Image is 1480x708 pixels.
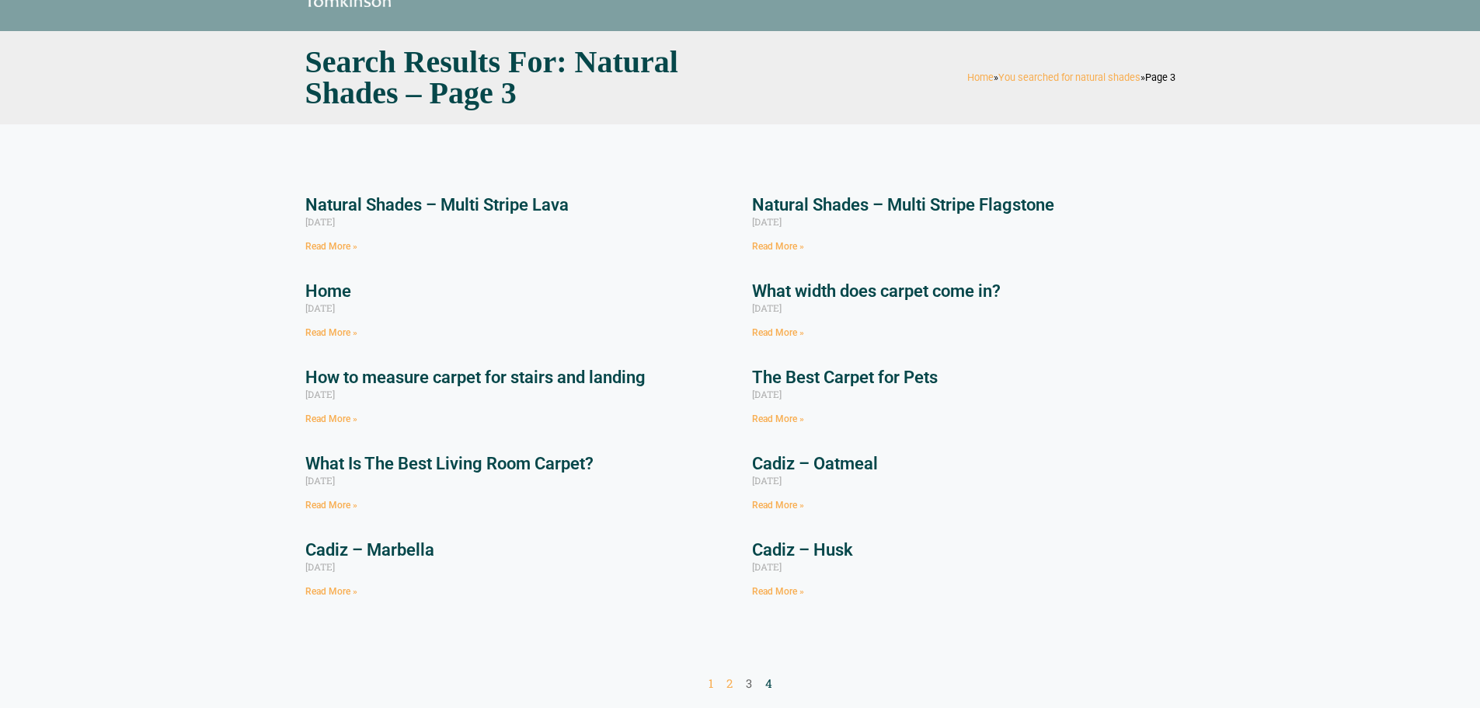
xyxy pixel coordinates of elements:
a: How to measure carpet for stairs and landing [305,368,646,387]
a: Natural Shades – Multi Stripe Lava [305,195,569,214]
a: 2 [726,675,733,691]
span: 3 [746,675,752,691]
a: Read more about What Is The Best Living Room Carpet? [305,500,357,511]
a: 4 [765,675,772,691]
span: [DATE] [752,388,782,400]
a: Cadiz – Husk [752,540,853,560]
a: Read more about Cadiz – Husk [752,586,804,597]
a: Read more about Home [305,327,357,338]
a: Read more about Cadiz – Marbella [305,586,357,597]
a: Read more about How to measure carpet for stairs and landing [305,413,357,424]
a: What Is The Best Living Room Carpet? [305,454,594,473]
span: [DATE] [305,302,335,314]
span: [DATE] [752,302,782,314]
a: Read more about What width does carpet come in? [752,327,804,338]
span: [DATE] [752,560,782,573]
a: Cadiz – Oatmeal [752,454,878,473]
span: [DATE] [305,474,335,487]
a: The Best Carpet for Pets [752,368,938,387]
span: Page 3 [1145,71,1175,83]
a: You searched for natural shades [998,71,1140,83]
a: Home [305,281,351,301]
h1: Search Results for: natural shades – Page 3 [305,47,733,109]
a: Natural Shades – Multi Stripe Flagstone [752,195,1054,214]
a: Read more about Cadiz – Oatmeal [752,500,804,511]
a: Home [967,71,994,83]
a: Read more about The Best Carpet for Pets [752,413,804,424]
a: Read more about Natural Shades – Multi Stripe Flagstone [752,241,804,252]
span: [DATE] [305,560,335,573]
a: 1 [709,675,713,691]
span: » » [967,71,1175,83]
nav: Pagination [305,676,1175,692]
span: [DATE] [752,474,782,487]
a: Read more about Natural Shades – Multi Stripe Lava [305,241,357,252]
span: [DATE] [305,388,335,400]
a: Cadiz – Marbella [305,540,434,560]
span: [DATE] [752,215,782,228]
a: What width does carpet come in? [752,281,1001,301]
span: [DATE] [305,215,335,228]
